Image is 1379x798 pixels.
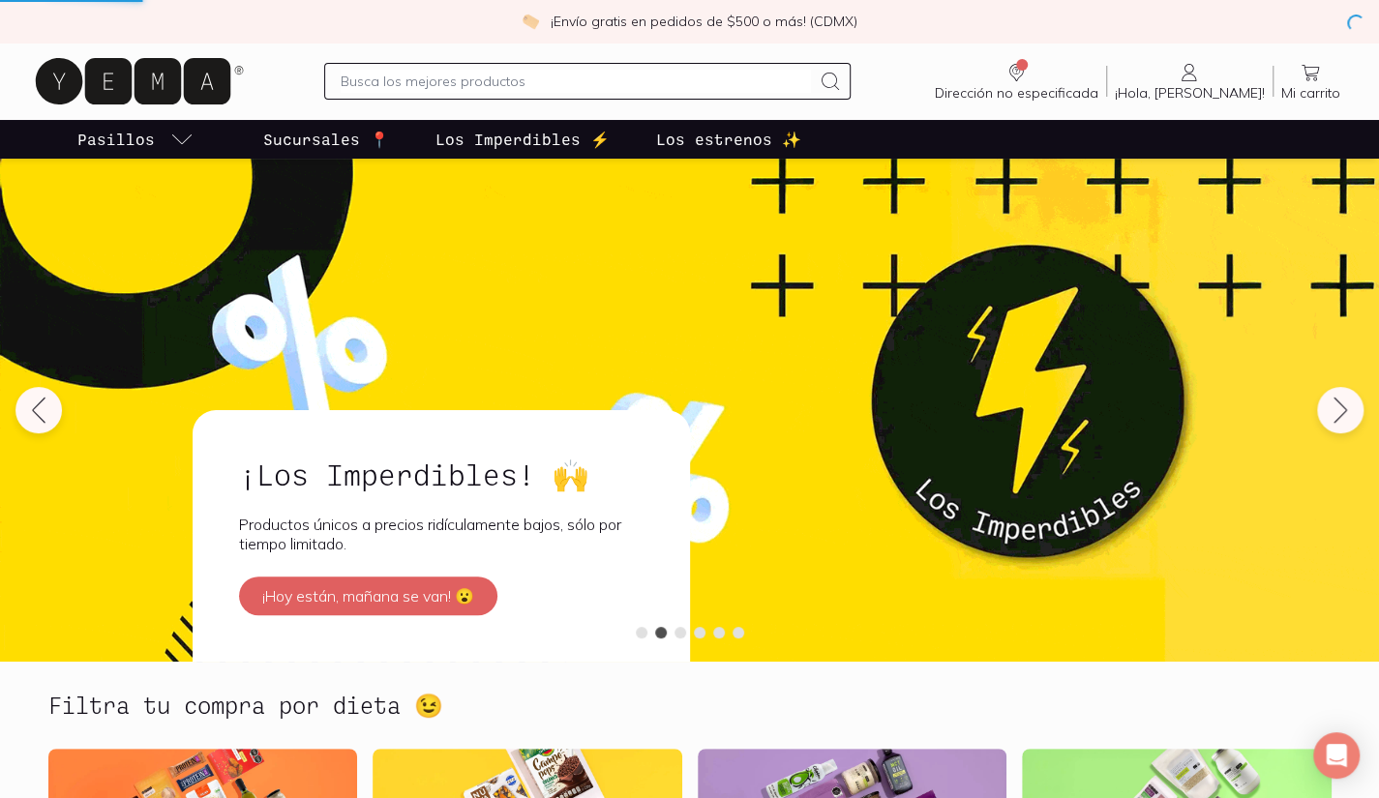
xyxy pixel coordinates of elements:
[522,13,539,30] img: check
[263,128,389,151] p: Sucursales 📍
[1281,84,1340,102] span: Mi carrito
[239,457,644,491] h2: ¡Los Imperdibles! 🙌
[77,128,155,151] p: Pasillos
[432,120,614,159] a: Los Imperdibles ⚡️
[193,410,690,662] a: ¡Los Imperdibles! 🙌Productos únicos a precios ridículamente bajos, sólo por tiempo limitado.¡Hoy ...
[341,70,811,93] input: Busca los mejores productos
[1107,61,1273,102] a: ¡Hola, [PERSON_NAME]!
[652,120,805,159] a: Los estrenos ✨
[1313,732,1360,779] div: Open Intercom Messenger
[656,128,801,151] p: Los estrenos ✨
[74,120,197,159] a: pasillo-todos-link
[239,576,497,615] button: ¡Hoy están, mañana se van! 😮
[259,120,393,159] a: Sucursales 📍
[435,128,610,151] p: Los Imperdibles ⚡️
[1115,84,1265,102] span: ¡Hola, [PERSON_NAME]!
[551,12,857,31] p: ¡Envío gratis en pedidos de $500 o más! (CDMX)
[935,84,1098,102] span: Dirección no especificada
[1274,61,1348,102] a: Mi carrito
[48,693,443,718] h2: Filtra tu compra por dieta 😉
[239,515,644,553] p: Productos únicos a precios ridículamente bajos, sólo por tiempo limitado.
[927,61,1106,102] a: Dirección no especificada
